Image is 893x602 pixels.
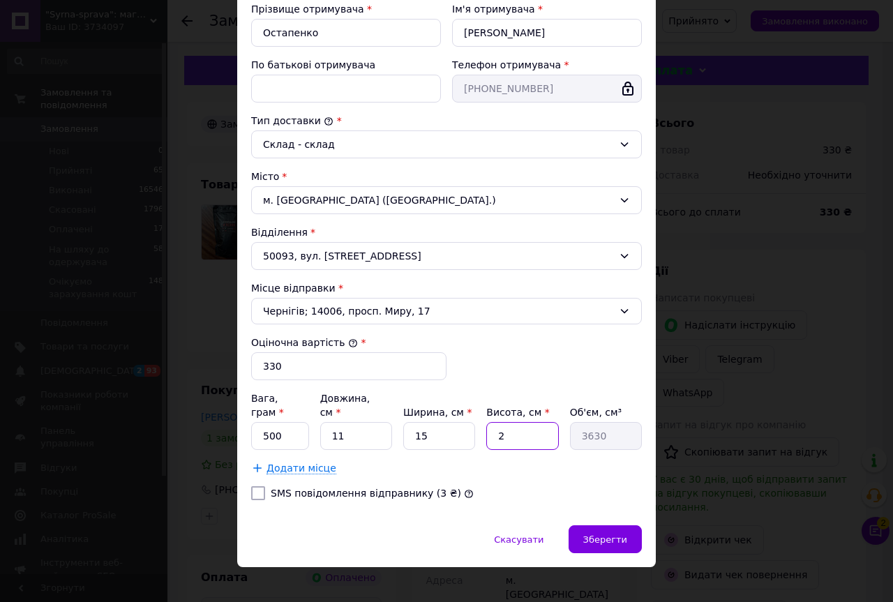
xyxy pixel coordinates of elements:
[263,304,613,318] span: Чернігів; 14006, просп. Миру, 17
[251,186,642,214] div: м. [GEOGRAPHIC_DATA] ([GEOGRAPHIC_DATA].)
[251,114,642,128] div: Тип доставки
[251,281,642,295] div: Місце відправки
[251,393,284,418] label: Вага, грам
[320,393,370,418] label: Довжина, см
[486,407,549,418] label: Висота, см
[251,225,642,239] div: Відділення
[251,59,375,70] label: По батькові отримувача
[251,337,358,348] label: Оціночна вартість
[267,462,336,474] span: Додати місце
[583,534,627,545] span: Зберегти
[570,405,642,419] div: Об'єм, см³
[271,488,461,499] label: SMS повідомлення відправнику (3 ₴)
[403,407,472,418] label: Ширина, см
[452,59,561,70] label: Телефон отримувача
[494,534,543,545] span: Скасувати
[251,3,364,15] label: Прізвище отримувача
[263,137,613,152] div: Склад - склад
[452,75,642,103] input: +380
[452,3,535,15] label: Ім'я отримувача
[251,170,642,183] div: Місто
[251,242,642,270] div: 50093, вул. [STREET_ADDRESS]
